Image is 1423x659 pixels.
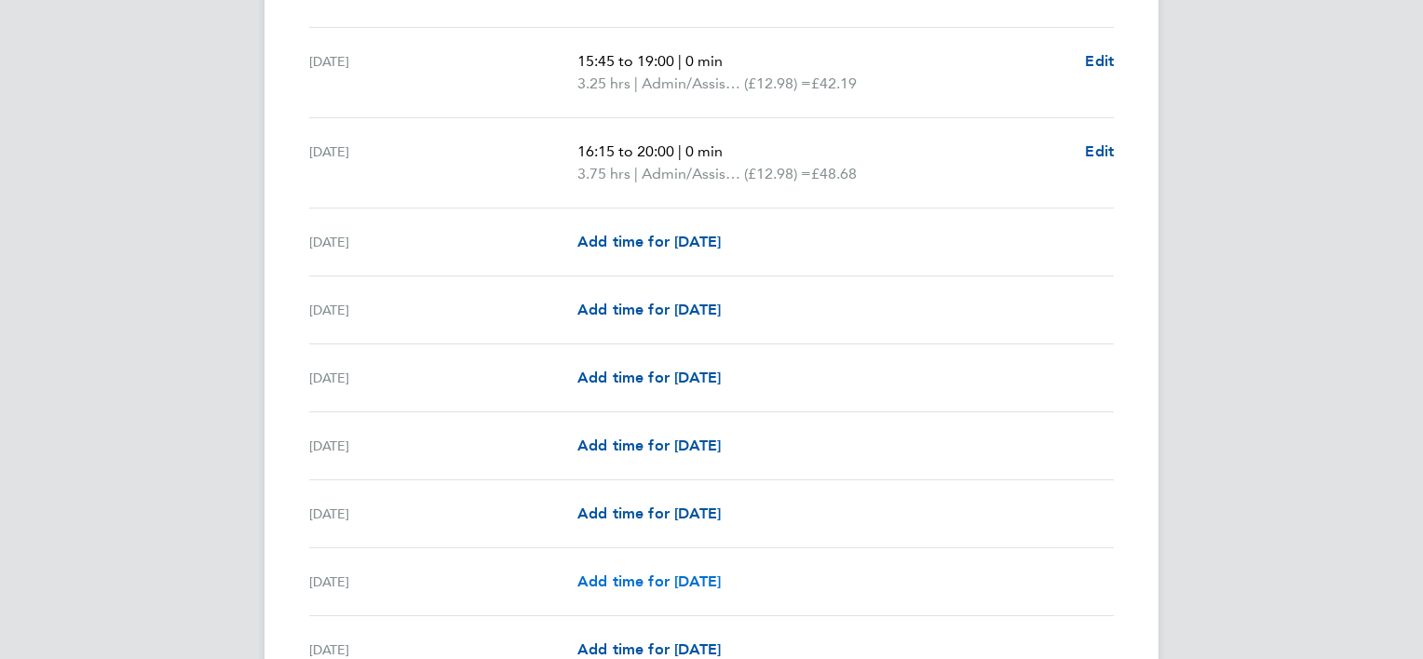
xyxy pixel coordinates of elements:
[577,299,721,321] a: Add time for [DATE]
[577,640,721,658] span: Add time for [DATE]
[1085,50,1114,73] a: Edit
[309,50,577,95] div: [DATE]
[1085,52,1114,70] span: Edit
[309,435,577,457] div: [DATE]
[577,435,721,457] a: Add time for [DATE]
[642,163,744,185] span: Admin/Assistant Coach Rat
[744,74,811,92] span: (£12.98) =
[309,299,577,321] div: [DATE]
[685,52,723,70] span: 0 min
[577,233,721,250] span: Add time for [DATE]
[678,142,682,160] span: |
[577,74,630,92] span: 3.25 hrs
[577,503,721,525] a: Add time for [DATE]
[577,504,721,522] span: Add time for [DATE]
[577,572,721,590] span: Add time for [DATE]
[309,367,577,389] div: [DATE]
[577,165,630,182] span: 3.75 hrs
[309,571,577,593] div: [DATE]
[309,503,577,525] div: [DATE]
[577,369,721,386] span: Add time for [DATE]
[309,141,577,185] div: [DATE]
[1085,141,1114,163] a: Edit
[577,367,721,389] a: Add time for [DATE]
[577,301,721,318] span: Add time for [DATE]
[811,74,857,92] span: £42.19
[577,437,721,454] span: Add time for [DATE]
[744,165,811,182] span: (£12.98) =
[1085,142,1114,160] span: Edit
[309,231,577,253] div: [DATE]
[634,165,638,182] span: |
[685,142,723,160] span: 0 min
[642,73,744,95] span: Admin/Assistant Coach Rat
[577,571,721,593] a: Add time for [DATE]
[678,52,682,70] span: |
[577,52,674,70] span: 15:45 to 19:00
[634,74,638,92] span: |
[577,142,674,160] span: 16:15 to 20:00
[811,165,857,182] span: £48.68
[577,231,721,253] a: Add time for [DATE]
